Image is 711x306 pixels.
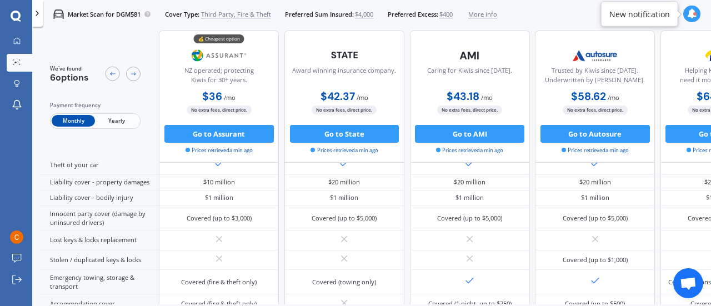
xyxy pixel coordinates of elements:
[312,106,377,114] span: No extra fees, direct price.
[415,125,524,143] button: Go to AMI
[290,125,399,143] button: Go to State
[330,193,358,202] div: $1 million
[52,116,95,127] span: Monthly
[285,10,354,19] span: Preferred Sum Insured:
[39,155,159,174] div: Theft of your car
[562,147,629,154] span: Prices retrieved a min ago
[481,93,493,102] span: / mo
[292,66,396,88] div: Award winning insurance company.
[563,106,628,114] span: No extra fees, direct price.
[565,44,624,67] img: Autosure.webp
[164,125,274,143] button: Go to Assurant
[50,101,141,110] div: Payment frequency
[454,178,485,187] div: $20 million
[563,214,628,223] div: Covered (up to $5,000)
[673,268,703,298] a: Open chat
[39,206,159,230] div: Innocent party cover (damage by uninsured drivers)
[543,66,647,88] div: Trusted by Kiwis since [DATE]. Underwritten by [PERSON_NAME].
[53,9,64,19] img: car.f15378c7a67c060ca3f3.svg
[201,10,271,19] span: Third Party, Fire & Theft
[50,72,89,83] span: 6 options
[186,147,253,154] span: Prices retrieved a min ago
[39,270,159,294] div: Emergency towing, storage & transport
[571,89,606,103] b: $58.62
[202,89,222,103] b: $36
[10,230,23,244] img: ACg8ocLQdo-wLOM6Mce8MoI_2b1gpFEz8OtABLb7XIJ1f51vPjtzEQ=s96-c
[388,10,438,19] span: Preferred Excess:
[187,214,252,223] div: Covered (up to $3,000)
[328,178,360,187] div: $20 million
[357,93,368,102] span: / mo
[194,35,244,44] div: 💰 Cheapest option
[609,8,670,19] div: New notification
[608,93,619,102] span: / mo
[39,175,159,190] div: Liability cover - property damages
[315,44,374,66] img: State-text-1.webp
[468,10,497,19] span: More info
[68,10,141,19] p: Market Scan for DGM581
[187,106,252,114] span: No extra fees, direct price.
[427,66,512,88] div: Caring for Kiwis since [DATE].
[39,250,159,270] div: Stolen / duplicated keys & locks
[190,44,249,67] img: Assurant.png
[447,89,479,103] b: $43.18
[455,193,484,202] div: $1 million
[540,125,650,143] button: Go to Autosure
[581,193,609,202] div: $1 million
[312,278,376,287] div: Covered (towing only)
[50,65,89,73] span: We've found
[321,89,355,103] b: $42.37
[355,10,373,19] span: $4,000
[167,66,271,88] div: NZ operated; protecting Kiwis for 30+ years.
[39,190,159,206] div: Liability cover - bodily injury
[95,116,138,127] span: Yearly
[436,147,503,154] span: Prices retrieved a min ago
[312,214,377,223] div: Covered (up to $5,000)
[165,10,199,19] span: Cover Type:
[311,147,378,154] span: Prices retrieved a min ago
[437,106,502,114] span: No extra fees, direct price.
[39,230,159,250] div: Lost keys & locks replacement
[439,10,453,19] span: $400
[437,214,502,223] div: Covered (up to $5,000)
[203,178,235,187] div: $10 million
[224,93,236,102] span: / mo
[181,278,257,287] div: Covered (fire & theft only)
[205,193,233,202] div: $1 million
[440,44,499,67] img: AMI-text-1.webp
[563,255,628,264] div: Covered (up to $1,000)
[579,178,611,187] div: $20 million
